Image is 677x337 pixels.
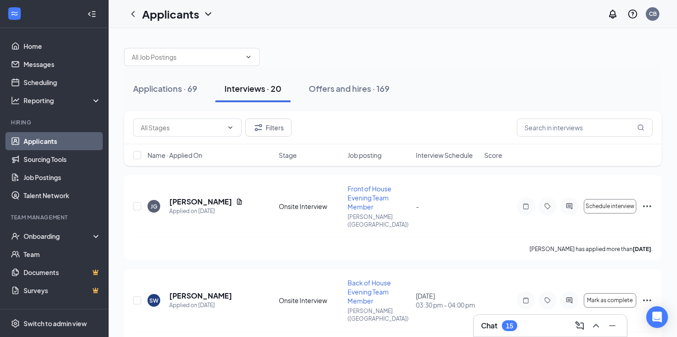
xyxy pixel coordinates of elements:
span: Name · Applied On [148,151,202,160]
div: SW [149,297,158,304]
svg: QuestionInfo [627,9,638,19]
span: Interview Schedule [416,151,473,160]
button: Filter Filters [245,119,291,137]
input: Search in interviews [517,119,653,137]
span: Stage [279,151,297,160]
svg: Filter [253,122,264,133]
svg: ActiveChat [564,203,575,210]
span: 03:30 pm - 04:00 pm [416,300,479,309]
svg: Minimize [607,320,618,331]
div: Interviews · 20 [224,83,281,94]
div: Applications · 69 [133,83,197,94]
a: Messages [24,55,101,73]
span: Job posting [348,151,381,160]
span: Mark as complete [587,297,633,304]
button: Minimize [605,318,620,333]
svg: ChevronLeft [128,9,138,19]
button: ComposeMessage [572,318,587,333]
svg: Tag [542,297,553,304]
button: Schedule interview [584,199,636,214]
div: CB [649,10,657,18]
svg: Notifications [607,9,618,19]
h5: [PERSON_NAME] [169,291,232,301]
a: Sourcing Tools [24,150,101,168]
a: Team [24,245,101,263]
svg: ComposeMessage [574,320,585,331]
div: Applied on [DATE] [169,207,243,216]
div: Onsite Interview [279,296,342,305]
p: [PERSON_NAME] ([GEOGRAPHIC_DATA]) [348,213,410,228]
svg: WorkstreamLogo [10,9,19,18]
a: Talent Network [24,186,101,204]
div: Onsite Interview [279,202,342,211]
div: Applied on [DATE] [169,301,232,310]
svg: ChevronUp [591,320,601,331]
h5: [PERSON_NAME] [169,197,232,207]
div: JG [151,203,157,210]
svg: ActiveChat [564,297,575,304]
div: [DATE] [416,291,479,309]
p: [PERSON_NAME] ([GEOGRAPHIC_DATA]) [348,307,410,323]
span: Score [484,151,502,160]
button: ChevronUp [589,318,603,333]
span: Back of House Evening Team Member [348,279,391,305]
svg: ChevronDown [227,124,234,131]
a: SurveysCrown [24,281,101,299]
h1: Applicants [142,6,199,22]
p: [PERSON_NAME] has applied more than . [529,245,653,253]
div: Team Management [11,214,99,221]
svg: Collapse [87,9,96,19]
div: Hiring [11,119,99,126]
span: - [416,202,419,210]
input: All Job Postings [132,52,241,62]
div: Open Intercom Messenger [646,306,668,328]
svg: UserCheck [11,232,20,241]
svg: Ellipses [642,201,653,212]
svg: ChevronDown [245,53,252,61]
a: Applicants [24,132,101,150]
svg: Tag [542,203,553,210]
svg: MagnifyingGlass [637,124,644,131]
div: Switch to admin view [24,319,87,328]
a: Scheduling [24,73,101,91]
a: Job Postings [24,168,101,186]
a: DocumentsCrown [24,263,101,281]
svg: Ellipses [642,295,653,306]
a: Home [24,37,101,55]
span: Front of House Evening Team Member [348,185,391,211]
h3: Chat [481,321,497,331]
svg: ChevronDown [203,9,214,19]
svg: Document [236,198,243,205]
svg: Analysis [11,96,20,105]
div: 15 [506,322,513,330]
div: Offers and hires · 169 [309,83,390,94]
input: All Stages [141,123,223,133]
div: Reporting [24,96,101,105]
svg: Note [520,203,531,210]
button: Mark as complete [584,293,636,308]
span: Schedule interview [586,203,634,209]
b: [DATE] [633,246,651,252]
svg: Settings [11,319,20,328]
div: Onboarding [24,232,93,241]
svg: Note [520,297,531,304]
